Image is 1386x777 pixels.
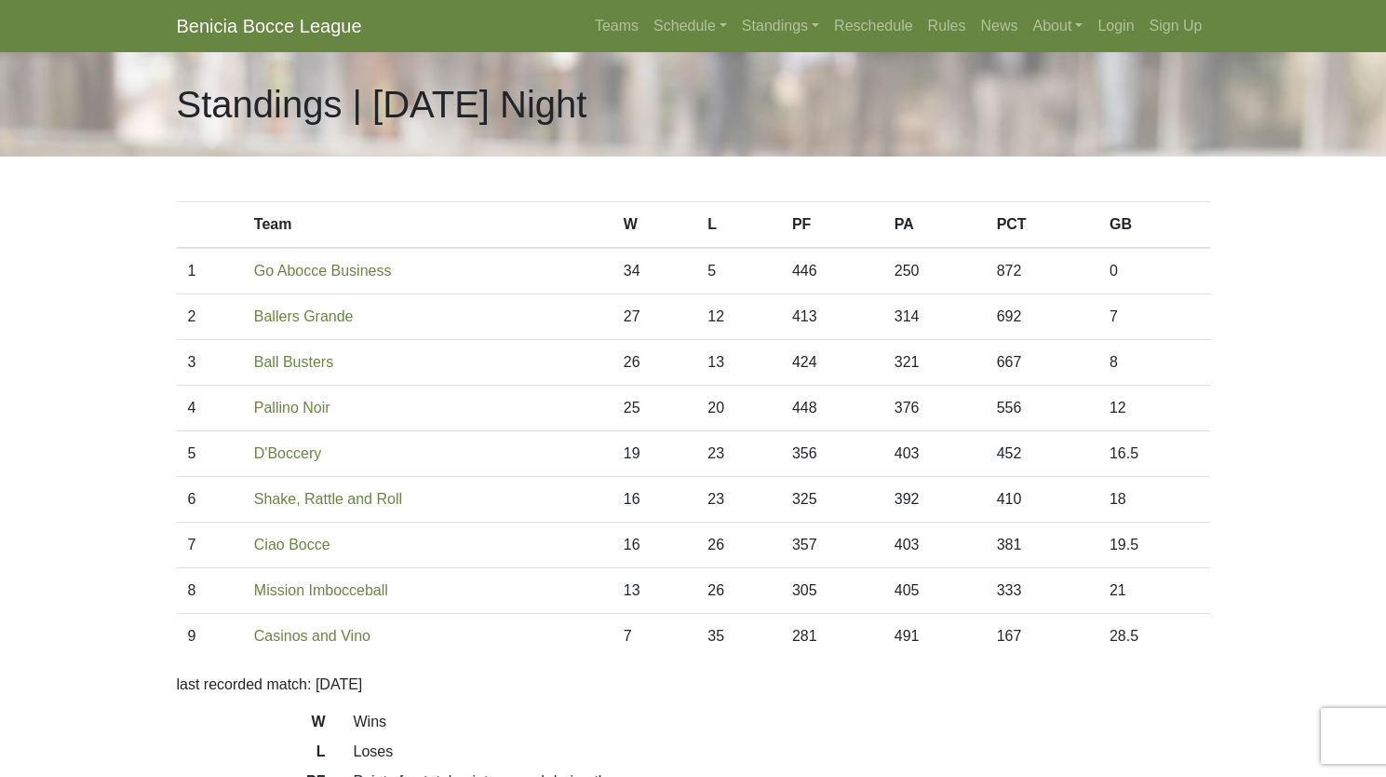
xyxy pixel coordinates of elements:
td: 692 [986,294,1098,340]
dd: Wins [340,711,1224,733]
td: 7 [1098,294,1210,340]
td: 357 [781,523,883,568]
h1: Standings | [DATE] Night [177,82,587,127]
td: 4 [177,386,243,431]
td: 403 [883,431,986,477]
td: 12 [1098,386,1210,431]
td: 167 [986,614,1098,660]
td: 446 [781,248,883,294]
a: Casinos and Vino [254,628,370,644]
th: GB [1098,202,1210,249]
td: 452 [986,431,1098,477]
a: Login [1090,7,1141,45]
th: PF [781,202,883,249]
td: 305 [781,568,883,614]
td: 21 [1098,568,1210,614]
th: W [612,202,697,249]
td: 556 [986,386,1098,431]
th: PA [883,202,986,249]
td: 448 [781,386,883,431]
td: 23 [696,431,781,477]
td: 16.5 [1098,431,1210,477]
td: 356 [781,431,883,477]
td: 410 [986,477,1098,523]
td: 16 [612,477,697,523]
td: 376 [883,386,986,431]
a: Schedule [646,7,734,45]
td: 26 [696,523,781,568]
td: 5 [696,248,781,294]
td: 250 [883,248,986,294]
a: Sign Up [1142,7,1210,45]
dt: L [163,741,340,770]
dt: W [163,711,340,741]
td: 9 [177,614,243,660]
td: 19 [612,431,697,477]
td: 26 [612,340,697,386]
td: 28.5 [1098,614,1210,660]
p: last recorded match: [DATE] [177,674,1210,696]
td: 34 [612,248,697,294]
td: 13 [696,340,781,386]
td: 405 [883,568,986,614]
td: 281 [781,614,883,660]
td: 35 [696,614,781,660]
td: 18 [1098,477,1210,523]
td: 314 [883,294,986,340]
td: 321 [883,340,986,386]
td: 403 [883,523,986,568]
a: Pallino Noir [254,400,330,416]
td: 7 [612,614,697,660]
a: Shake, Rattle and Roll [254,491,402,507]
a: Go Abocce Business [254,263,392,279]
td: 12 [696,294,781,340]
td: 8 [177,568,243,614]
th: PCT [986,202,1098,249]
a: Teams [587,7,646,45]
td: 26 [696,568,781,614]
th: L [696,202,781,249]
a: D'Boccery [254,445,321,461]
dd: Loses [340,741,1224,763]
a: Benicia Bocce League [177,7,362,45]
td: 424 [781,340,883,386]
td: 392 [883,477,986,523]
td: 325 [781,477,883,523]
a: Rules [921,7,974,45]
a: Ciao Bocce [254,537,330,552]
td: 0 [1098,248,1210,294]
td: 413 [781,294,883,340]
td: 1 [177,248,243,294]
td: 19.5 [1098,523,1210,568]
a: Reschedule [827,7,921,45]
td: 381 [986,523,1098,568]
td: 333 [986,568,1098,614]
a: News [974,7,1026,45]
td: 13 [612,568,697,614]
td: 7 [177,523,243,568]
td: 23 [696,477,781,523]
td: 667 [986,340,1098,386]
a: Mission Imbocceball [254,582,388,598]
td: 16 [612,523,697,568]
td: 8 [1098,340,1210,386]
td: 2 [177,294,243,340]
td: 5 [177,431,243,477]
a: Ballers Grande [254,308,354,324]
td: 25 [612,386,697,431]
td: 6 [177,477,243,523]
a: About [1026,7,1091,45]
th: Team [243,202,612,249]
a: Ball Busters [254,354,333,370]
td: 27 [612,294,697,340]
td: 20 [696,386,781,431]
td: 872 [986,248,1098,294]
a: Standings [734,7,827,45]
td: 491 [883,614,986,660]
td: 3 [177,340,243,386]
